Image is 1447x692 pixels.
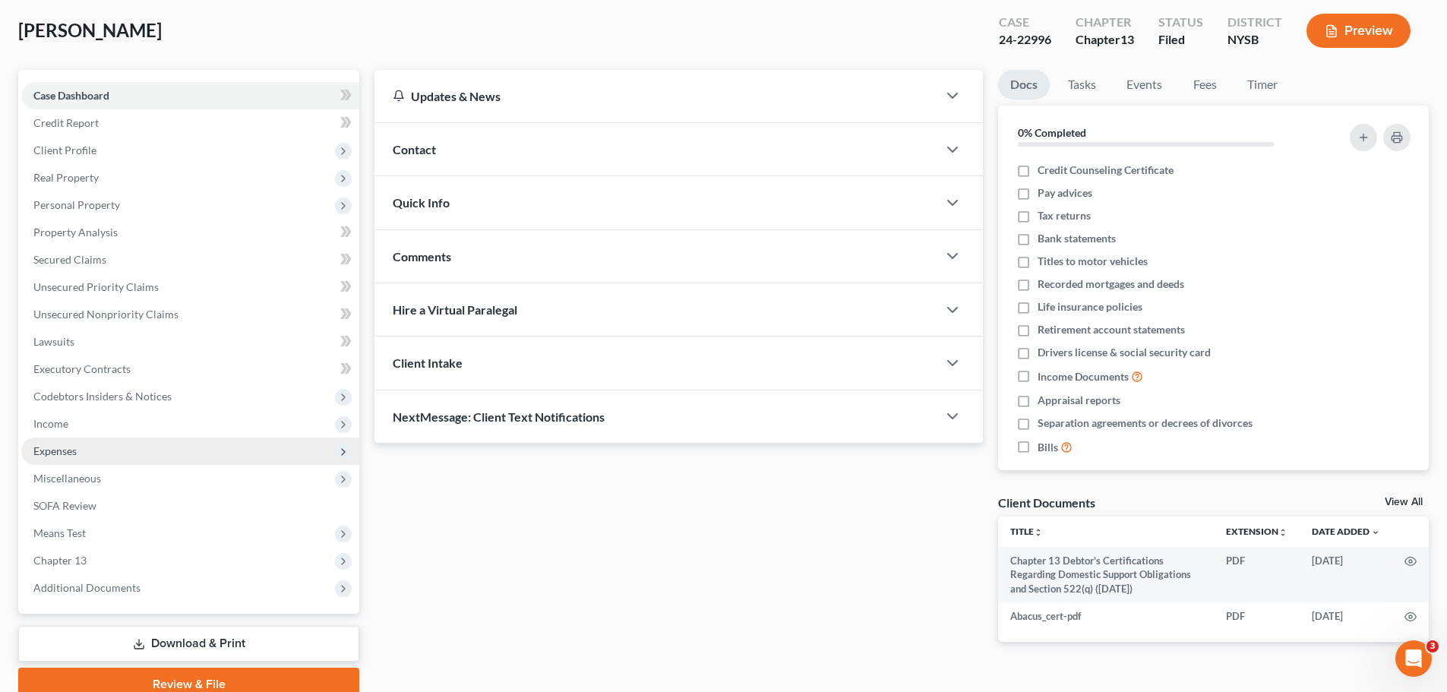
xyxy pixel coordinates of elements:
[998,495,1095,510] div: Client Documents
[33,417,68,430] span: Income
[1371,528,1380,537] i: expand_more
[33,362,131,375] span: Executory Contracts
[998,547,1214,602] td: Chapter 13 Debtor's Certifications Regarding Domestic Support Obligations and Section 522(q) ([DA...
[1385,497,1423,507] a: View All
[1038,163,1174,178] span: Credit Counseling Certificate
[1038,440,1058,455] span: Bills
[1426,640,1439,653] span: 3
[1395,640,1432,677] iframe: Intercom live chat
[1114,70,1174,100] a: Events
[393,195,450,210] span: Quick Info
[21,82,359,109] a: Case Dashboard
[21,246,359,273] a: Secured Claims
[1018,126,1086,139] strong: 0% Completed
[1038,276,1184,292] span: Recorded mortgages and deeds
[393,409,605,424] span: NextMessage: Client Text Notifications
[1214,547,1300,602] td: PDF
[393,88,919,104] div: Updates & News
[33,144,96,156] span: Client Profile
[1010,526,1043,537] a: Titleunfold_more
[21,219,359,246] a: Property Analysis
[33,280,159,293] span: Unsecured Priority Claims
[33,526,86,539] span: Means Test
[1034,528,1043,537] i: unfold_more
[1158,31,1203,49] div: Filed
[998,70,1050,100] a: Docs
[1227,14,1282,31] div: District
[18,626,359,662] a: Download & Print
[33,198,120,211] span: Personal Property
[1120,32,1134,46] span: 13
[21,355,359,383] a: Executory Contracts
[33,226,118,239] span: Property Analysis
[33,253,106,266] span: Secured Claims
[1076,31,1134,49] div: Chapter
[1038,254,1148,269] span: Titles to motor vehicles
[1278,528,1287,537] i: unfold_more
[1235,70,1290,100] a: Timer
[1038,322,1185,337] span: Retirement account statements
[1038,393,1120,408] span: Appraisal reports
[21,109,359,137] a: Credit Report
[1038,208,1091,223] span: Tax returns
[1214,602,1300,630] td: PDF
[998,602,1214,630] td: Abacus_cert-pdf
[33,116,99,129] span: Credit Report
[21,301,359,328] a: Unsecured Nonpriority Claims
[999,14,1051,31] div: Case
[33,499,96,512] span: SOFA Review
[21,273,359,301] a: Unsecured Priority Claims
[393,249,451,264] span: Comments
[18,19,162,41] span: [PERSON_NAME]
[1158,14,1203,31] div: Status
[1180,70,1229,100] a: Fees
[1076,14,1134,31] div: Chapter
[1227,31,1282,49] div: NYSB
[33,581,141,594] span: Additional Documents
[1300,602,1392,630] td: [DATE]
[33,390,172,403] span: Codebtors Insiders & Notices
[33,335,74,348] span: Lawsuits
[393,355,463,370] span: Client Intake
[33,554,87,567] span: Chapter 13
[999,31,1051,49] div: 24-22996
[33,308,179,321] span: Unsecured Nonpriority Claims
[1038,231,1116,246] span: Bank statements
[393,302,517,317] span: Hire a Virtual Paralegal
[21,492,359,520] a: SOFA Review
[33,444,77,457] span: Expenses
[1038,185,1092,201] span: Pay advices
[393,142,436,156] span: Contact
[33,171,99,184] span: Real Property
[1038,345,1211,360] span: Drivers license & social security card
[1038,299,1142,314] span: Life insurance policies
[1226,526,1287,537] a: Extensionunfold_more
[1306,14,1411,48] button: Preview
[1038,416,1253,431] span: Separation agreements or decrees of divorces
[1056,70,1108,100] a: Tasks
[33,472,101,485] span: Miscellaneous
[33,89,109,102] span: Case Dashboard
[1038,369,1129,384] span: Income Documents
[21,328,359,355] a: Lawsuits
[1312,526,1380,537] a: Date Added expand_more
[1300,547,1392,602] td: [DATE]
